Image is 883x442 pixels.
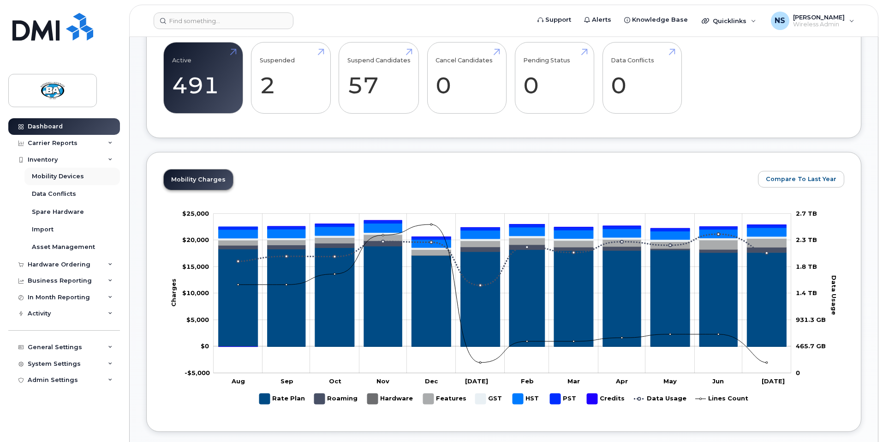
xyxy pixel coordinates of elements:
tspan: Charges [170,279,177,307]
g: $0 [182,210,209,217]
tspan: Nov [376,377,389,385]
tspan: $5,000 [186,316,209,323]
g: $0 [182,289,209,297]
a: Suspended 2 [260,48,322,109]
g: $0 [185,369,210,376]
span: Support [545,15,571,24]
tspan: 1.8 TB [796,263,817,270]
tspan: [DATE] [465,377,488,385]
g: $0 [182,263,209,270]
tspan: 0 [796,369,800,376]
span: Compare To Last Year [766,175,836,183]
span: Alerts [592,15,611,24]
a: Mobility Charges [164,170,233,190]
g: HST [219,224,787,248]
tspan: 2.3 TB [796,236,817,243]
tspan: 931.3 GB [796,316,826,323]
g: HST [513,390,541,408]
g: Roaming [314,390,358,408]
tspan: Dec [425,377,438,385]
tspan: Mar [567,377,580,385]
g: Rate Plan [219,246,787,347]
tspan: 1.4 TB [796,289,817,297]
g: Hardware [367,390,414,408]
g: GST [475,390,503,408]
a: Support [531,11,578,29]
g: Features [423,390,466,408]
a: Cancel Candidates 0 [436,48,498,109]
tspan: Apr [615,377,628,385]
g: Rate Plan [259,390,305,408]
g: $0 [186,316,209,323]
a: Alerts [578,11,618,29]
tspan: -$5,000 [185,369,210,376]
tspan: $15,000 [182,263,209,270]
tspan: 2.7 TB [796,210,817,217]
tspan: [DATE] [762,377,785,385]
span: [PERSON_NAME] [793,13,845,21]
tspan: Feb [521,377,534,385]
tspan: Sep [280,377,293,385]
g: Legend [259,390,748,408]
tspan: Data Usage [830,275,838,315]
tspan: $25,000 [182,210,209,217]
span: Wireless Admin [793,21,845,28]
div: Nicol Seenath [764,12,861,30]
g: Credits [219,220,787,346]
tspan: Oct [329,377,341,385]
div: Quicklinks [695,12,763,30]
g: Credits [587,390,625,408]
span: Knowledge Base [632,15,688,24]
g: Lines Count [695,390,748,408]
span: NS [775,15,785,26]
input: Find something... [154,12,293,29]
g: Roaming [219,241,787,255]
g: Data Usage [634,390,686,408]
g: PST [550,390,578,408]
tspan: Jun [712,377,724,385]
g: Features [219,235,787,255]
tspan: $20,000 [182,236,209,243]
a: Suspend Candidates 57 [347,48,411,109]
tspan: $10,000 [182,289,209,297]
a: Knowledge Base [618,11,694,29]
g: $0 [182,236,209,243]
a: Active 491 [172,48,234,109]
tspan: Aug [231,377,245,385]
a: Pending Status 0 [523,48,585,109]
a: Data Conflicts 0 [611,48,673,109]
span: Quicklinks [713,17,746,24]
tspan: $0 [201,342,209,350]
button: Compare To Last Year [758,171,844,188]
tspan: May [663,377,677,385]
tspan: 465.7 GB [796,342,826,350]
